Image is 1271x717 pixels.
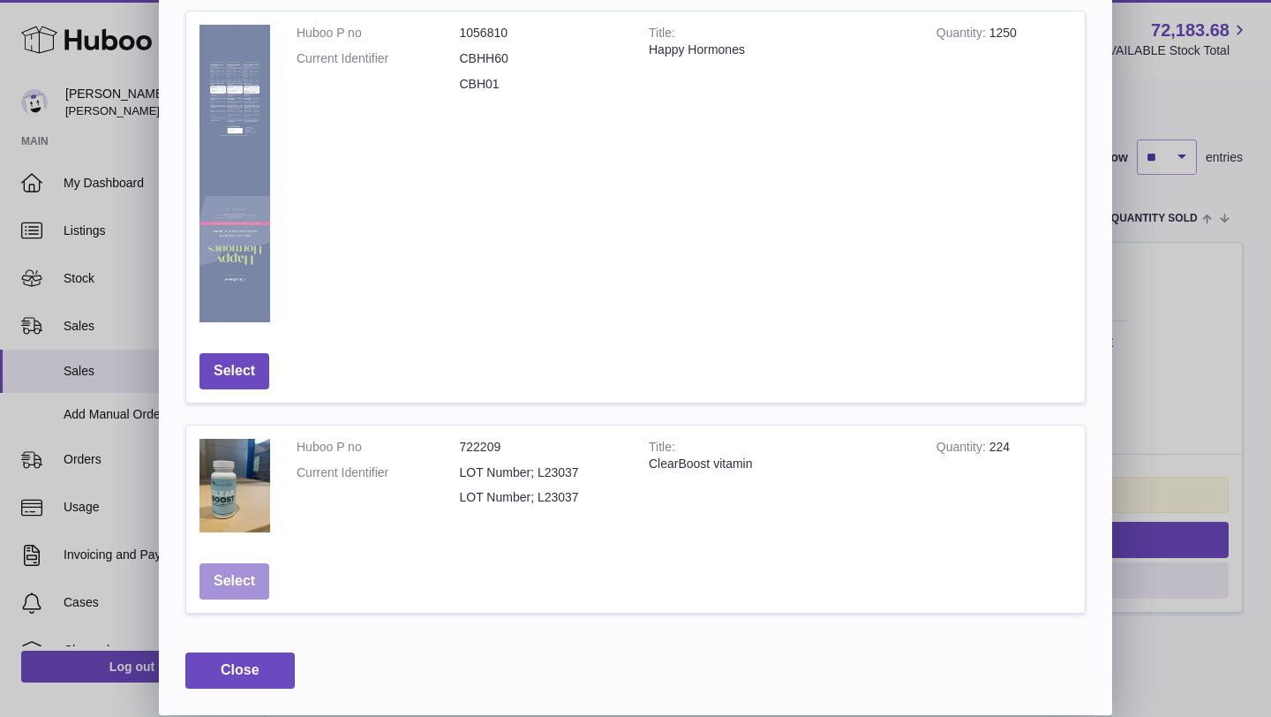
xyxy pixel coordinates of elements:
img: Happy Hormones [199,25,270,322]
dd: CBH01 [460,76,623,93]
dd: LOT Number; L23037 [460,489,623,506]
dd: 722209 [460,439,623,456]
dt: Huboo P no [297,25,460,42]
button: Select [199,353,269,389]
button: Close [185,653,295,689]
span: Close [221,662,259,677]
strong: Quantity [936,26,989,44]
img: ClearBoost vitamin [199,439,270,533]
div: Happy Hormones [649,42,910,58]
dd: LOT Number; L23037 [460,464,623,481]
td: 224 [923,426,1085,551]
div: ClearBoost vitamin [649,456,910,472]
strong: Title [649,26,675,44]
dd: 1056810 [460,25,623,42]
dt: Current Identifier [297,464,460,481]
strong: Quantity [936,440,989,458]
td: 1250 [923,11,1085,340]
dt: Current Identifier [297,50,460,67]
dd: CBHH60 [460,50,623,67]
dt: Huboo P no [297,439,460,456]
button: Select [199,563,269,600]
strong: Title [649,440,675,458]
